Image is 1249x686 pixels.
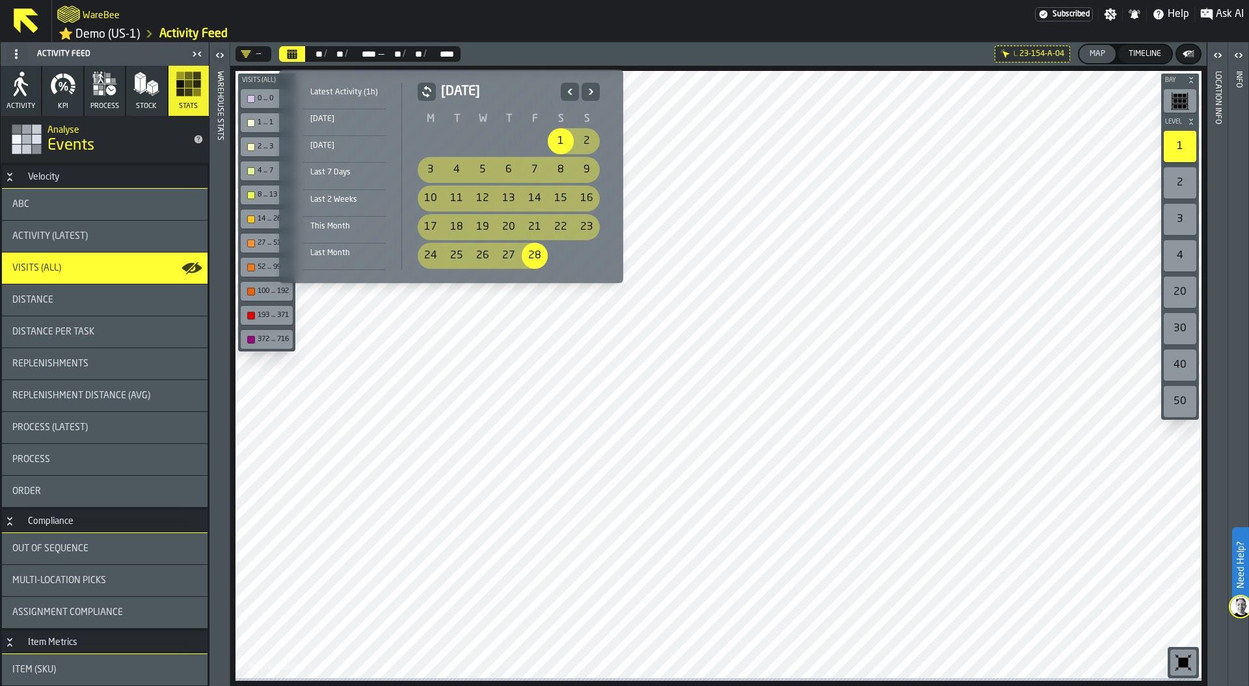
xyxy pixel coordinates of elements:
[1233,528,1248,601] label: Need Help?
[522,157,548,183] div: 7
[574,185,600,212] div: 16
[548,214,574,240] div: 22
[418,214,444,240] div: Monday 17 February 2025 selected
[522,214,548,240] div: Friday 21 February 2025 selected
[522,157,548,183] div: Friday 7 February 2025 selected
[444,157,470,183] div: Tuesday 4 February 2025 selected
[418,214,444,240] div: 17
[444,185,470,212] div: 11
[444,243,470,269] div: Tuesday 25 February 2025 selected
[574,111,600,127] th: S
[548,185,574,212] div: Saturday 15 February 2025 selected
[444,214,470,240] div: Tuesday 18 February 2025 selected
[470,157,496,183] div: 5
[522,111,548,127] th: F
[574,214,600,240] div: Sunday 23 February 2025 selected
[574,157,600,183] div: 9
[496,157,522,183] div: Thursday 6 February 2025 selected
[418,243,444,269] div: Monday 24 February 2025 selected
[470,214,496,240] div: 19
[548,157,574,183] div: Saturday 8 February 2025 selected
[522,243,548,269] div: Selected Range: Saturday 1 February to Friday 28 February 2025, Friday 28 February 2025 selected
[470,157,496,183] div: Wednesday 5 February 2025 selected
[574,128,600,154] div: 2
[561,83,579,101] button: Previous
[496,185,522,212] div: 13
[302,193,386,207] div: Last 2 Weeks
[470,243,496,269] div: Wednesday 26 February 2025 selected
[418,157,444,183] div: Monday 3 February 2025 selected
[496,111,522,127] th: T
[444,214,470,240] div: 18
[302,85,386,100] div: Latest Activity (1h)
[548,214,574,240] div: Saturday 22 February 2025 selected
[574,128,600,154] div: Sunday 2 February 2025 selected
[496,243,522,269] div: Thursday 27 February 2025 selected
[418,111,600,270] table: February 2025
[444,185,470,212] div: Tuesday 11 February 2025 selected
[582,83,600,101] button: Next
[418,185,444,212] div: Monday 10 February 2025 selected
[444,157,470,183] div: 4
[418,111,444,127] th: M
[496,214,522,240] div: Thursday 20 February 2025 selected
[522,243,548,269] div: 28
[574,214,600,240] div: 23
[302,165,386,180] div: Last 7 Days
[574,185,600,212] div: Sunday 16 February 2025 selected
[574,157,600,183] div: Sunday 9 February 2025 selected
[548,128,574,154] div: 1
[444,243,470,269] div: 25
[441,83,556,101] h2: [DATE]
[548,157,574,183] div: 8
[444,111,470,127] th: T
[418,243,444,269] div: 24
[496,157,522,183] div: 6
[522,185,548,212] div: 14
[496,214,522,240] div: 20
[302,219,386,234] div: This Month
[418,83,600,270] div: February 2025
[522,214,548,240] div: 21
[548,185,574,212] div: 15
[289,80,613,273] div: Select date range Select date range
[418,83,436,101] button: button-
[496,185,522,212] div: Thursday 13 February 2025 selected
[548,128,574,154] div: Selected Range: Saturday 1 February to Friday 28 February 2025, Saturday 1 February 2025 selected
[302,112,386,126] div: [DATE]
[302,139,386,153] div: [DATE]
[418,185,444,212] div: 10
[470,185,496,212] div: Wednesday 12 February 2025 selected
[522,185,548,212] div: Friday 14 February 2025 selected
[418,157,444,183] div: 3
[470,185,496,212] div: 12
[496,243,522,269] div: 27
[302,246,386,260] div: Last Month
[548,111,574,127] th: S
[470,243,496,269] div: 26
[470,214,496,240] div: Wednesday 19 February 2025 selected
[470,111,496,127] th: W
